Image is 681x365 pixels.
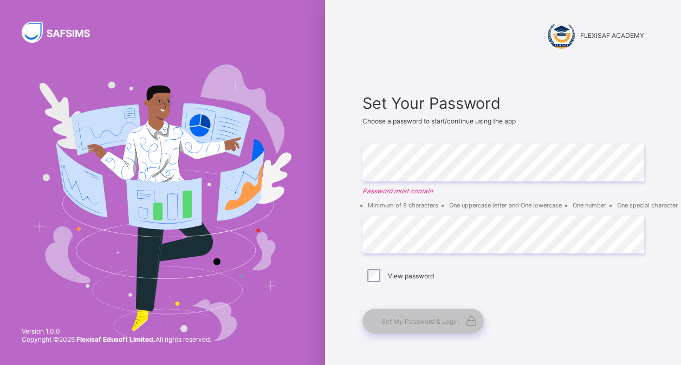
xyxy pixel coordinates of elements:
li: One uppercase letter and One lowercase [449,201,562,209]
span: Copyright © 2025 All rights reserved. [22,335,211,343]
strong: Flexisaf Edusoft Limited. [76,335,155,343]
li: One special character [617,201,678,209]
span: Version 1.0.0 [22,327,211,335]
img: SAFSIMS Logo [22,22,103,43]
span: Set Your Password [362,94,644,113]
span: Choose a password to start/continue using the app [362,117,516,125]
img: FLEXISAF ACADEMY [548,22,575,49]
span: FLEXISAF ACADEMY [580,31,644,40]
em: Password must contain [362,187,644,195]
img: Hero Image [34,64,291,342]
label: View password [388,272,434,280]
li: Minimum of 8 characters [368,201,438,209]
span: Set My Password & Login [381,317,459,325]
li: One number [573,201,606,209]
